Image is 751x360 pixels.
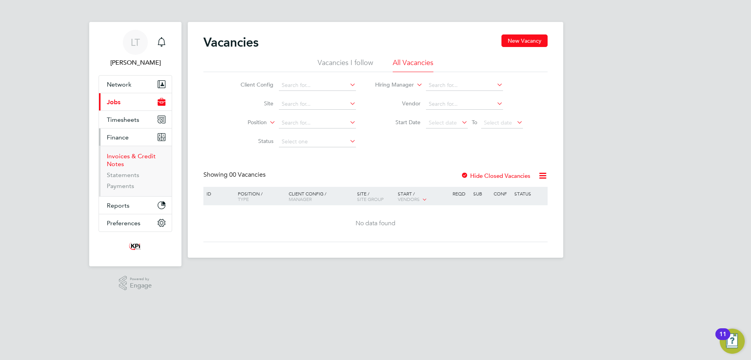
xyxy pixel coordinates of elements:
button: Preferences [99,214,172,232]
span: Finance [107,134,129,141]
button: Reports [99,197,172,214]
nav: Main navigation [89,22,181,266]
span: Engage [130,282,152,289]
div: Status [512,187,546,200]
span: Lucy Taylor-Parker [99,58,172,67]
li: All Vacancies [393,58,433,72]
span: To [469,117,480,127]
label: Position [222,119,267,127]
button: Finance [99,128,172,146]
span: Jobs [107,98,120,106]
div: ID [205,187,232,200]
span: Preferences [107,219,140,227]
a: Statements [107,171,139,179]
span: 00 Vacancies [229,171,266,179]
div: No data found [205,219,546,228]
span: Type [238,196,249,202]
h2: Vacancies [203,34,259,50]
label: Hide Closed Vacancies [461,172,530,179]
div: Finance [99,146,172,196]
label: Start Date [375,119,420,126]
div: Site / [355,187,396,206]
input: Search for... [426,80,503,91]
label: Site [228,100,273,107]
div: Client Config / [287,187,355,206]
input: Search for... [279,118,356,128]
span: Reports [107,202,129,209]
div: 11 [719,334,726,344]
label: Vendor [375,100,420,107]
input: Search for... [279,99,356,110]
span: LT [131,37,140,47]
span: Vendors [398,196,420,202]
span: Manager [289,196,312,202]
a: LT[PERSON_NAME] [99,30,172,67]
button: Open Resource Center, 11 new notifications [720,329,745,354]
span: Network [107,81,131,88]
span: Timesheets [107,116,139,123]
div: Sub [471,187,492,200]
span: Powered by [130,276,152,282]
span: Select date [484,119,512,126]
button: Network [99,76,172,93]
button: Jobs [99,93,172,110]
button: New Vacancy [501,34,548,47]
a: Invoices & Credit Notes [107,152,156,168]
div: Position / [232,187,287,206]
li: Vacancies I follow [318,58,373,72]
label: Client Config [228,81,273,88]
a: Go to home page [99,240,172,252]
span: Select date [429,119,457,126]
div: Reqd [451,187,471,200]
input: Search for... [426,99,503,110]
span: Site Group [357,196,384,202]
label: Hiring Manager [369,81,414,89]
div: Conf [492,187,512,200]
input: Select one [279,136,356,147]
div: Start / [396,187,451,206]
input: Search for... [279,80,356,91]
a: Payments [107,182,134,190]
label: Status [228,137,273,145]
button: Timesheets [99,111,172,128]
div: Showing [203,171,267,179]
img: kpihospitality-logo-retina.png [128,240,143,252]
a: Powered byEngage [119,276,152,291]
